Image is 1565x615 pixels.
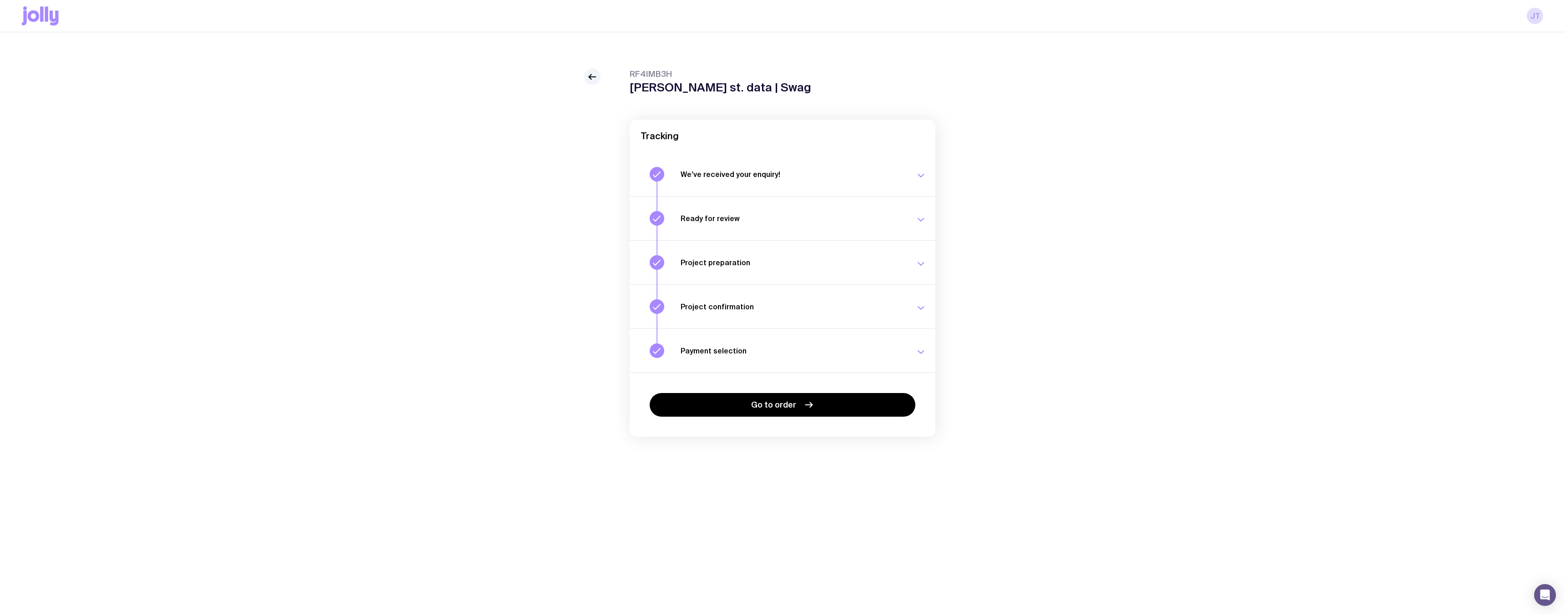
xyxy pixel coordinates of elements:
button: We’ve received your enquiry! [630,152,935,196]
button: Payment selection [630,328,935,373]
h2: Tracking [641,131,924,141]
span: Go to order [751,399,796,410]
h3: Ready for review [681,214,904,223]
h1: [PERSON_NAME] st. data | Swag [630,81,811,94]
h3: Payment selection [681,346,904,355]
button: Project preparation [630,240,935,284]
button: Project confirmation [630,284,935,328]
div: Open Intercom Messenger [1534,584,1556,606]
h3: We’ve received your enquiry! [681,170,904,179]
a: Go to order [650,393,915,417]
h3: Project preparation [681,258,904,267]
button: Ready for review [630,196,935,240]
span: RF4IMB3H [630,69,811,80]
h3: Project confirmation [681,302,904,311]
a: JT [1527,8,1543,24]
